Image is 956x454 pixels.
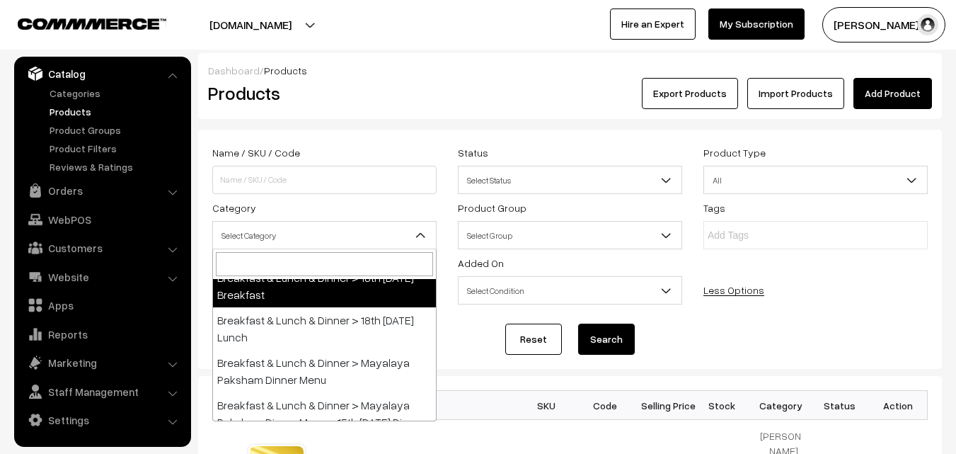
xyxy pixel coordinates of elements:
a: Customers [18,235,186,261]
span: Select Status [459,168,681,193]
span: Select Condition [459,278,681,303]
span: Select Category [212,221,437,249]
span: Select Group [459,223,681,248]
th: SKU [517,391,576,420]
span: All [704,168,927,193]
th: Stock [693,391,751,420]
input: Add Tags [708,228,831,243]
a: My Subscription [708,8,805,40]
img: COMMMERCE [18,18,166,29]
a: Reports [18,322,186,347]
a: Import Products [747,78,844,109]
button: Search [578,324,635,355]
label: Tags [703,200,725,215]
a: Dashboard [208,64,260,76]
a: COMMMERCE [18,14,142,31]
a: Settings [18,407,186,433]
th: Selling Price [634,391,693,420]
a: Reset [505,324,562,355]
th: Code [575,391,634,420]
span: All [703,166,928,194]
a: Website [18,264,186,290]
label: Added On [458,256,504,271]
span: Select Status [458,166,682,194]
label: Name / SKU / Code [212,145,300,160]
li: Breakfast & Lunch & Dinner > 18th [DATE] Lunch [213,307,436,350]
a: Apps [18,293,186,318]
img: user [917,14,938,35]
li: Breakfast & Lunch & Dinner > Mayalaya Paksham Dinner Menu > 15th [DATE] Dinner [213,392,436,435]
a: Product Groups [46,123,186,137]
a: Orders [18,178,186,203]
span: Select Condition [458,276,682,305]
li: Breakfast & Lunch & Dinner > 18th [DATE] Breakfast [213,265,436,307]
a: Less Options [703,284,764,296]
label: Product Type [703,145,766,160]
span: Select Group [458,221,682,249]
a: Marketing [18,350,186,375]
a: Hire an Expert [610,8,696,40]
label: Category [212,200,256,215]
th: Category [751,391,810,420]
a: Categories [46,86,186,101]
a: Products [46,104,186,119]
button: [DOMAIN_NAME] [160,7,341,42]
a: Product Filters [46,141,186,156]
label: Status [458,145,488,160]
h2: Products [208,82,435,104]
a: Reviews & Ratings [46,159,186,174]
a: Catalog [18,61,186,86]
th: Status [810,391,869,420]
div: / [208,63,932,78]
input: Name / SKU / Code [212,166,437,194]
a: Staff Management [18,379,186,404]
span: Products [264,64,307,76]
button: Export Products [642,78,738,109]
li: Breakfast & Lunch & Dinner > Mayalaya Paksham Dinner Menu [213,350,436,392]
th: Action [869,391,928,420]
a: WebPOS [18,207,186,232]
label: Product Group [458,200,526,215]
button: [PERSON_NAME] s… [822,7,945,42]
a: Add Product [853,78,932,109]
span: Select Category [213,223,436,248]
